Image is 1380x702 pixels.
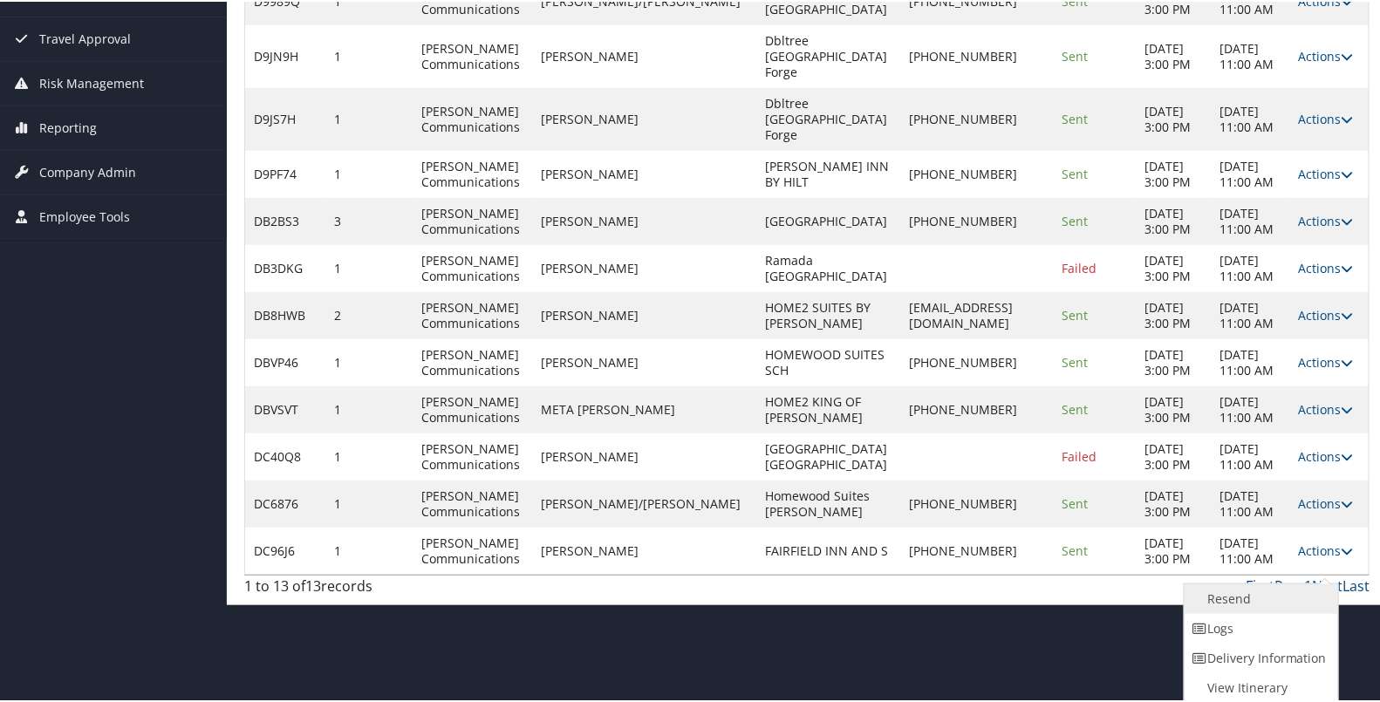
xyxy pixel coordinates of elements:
td: Ramada [GEOGRAPHIC_DATA] [756,243,900,290]
span: Risk Management [39,60,144,104]
td: [DATE] 3:00 PM [1137,479,1212,526]
a: Actions [1298,258,1353,275]
td: FAIRFIELD INN AND S [756,526,900,573]
a: Delivery Information [1185,642,1334,671]
td: [DATE] 11:00 AM [1211,479,1289,526]
td: D9PF74 [245,149,325,196]
td: [PHONE_NUMBER] [900,526,1053,573]
td: [DATE] 3:00 PM [1137,86,1212,149]
td: [DATE] 11:00 AM [1211,337,1289,385]
td: [DATE] 3:00 PM [1137,290,1212,337]
a: Actions [1298,46,1353,63]
td: 1 [325,479,413,526]
td: [DATE] 11:00 AM [1211,432,1289,479]
td: DBVSVT [245,385,325,432]
td: 2 [325,290,413,337]
td: 3 [325,196,413,243]
td: [GEOGRAPHIC_DATA] [756,196,900,243]
td: HOMEWOOD SUITES SCH [756,337,900,385]
td: [PERSON_NAME]/[PERSON_NAME] [532,479,756,526]
td: [PERSON_NAME] Communications [413,290,532,337]
td: [DATE] 11:00 AM [1211,149,1289,196]
div: 1 to 13 of records [244,574,506,603]
td: Dbltree [GEOGRAPHIC_DATA] Forge [756,24,900,86]
span: Sent [1062,399,1089,416]
td: 1 [325,526,413,573]
td: [PHONE_NUMBER] [900,337,1053,385]
a: Actions [1298,541,1353,557]
a: Actions [1298,164,1353,181]
span: Failed [1062,446,1097,463]
td: DC96J6 [245,526,325,573]
span: Sent [1062,494,1089,510]
td: [PERSON_NAME] Communications [413,24,532,86]
td: [PERSON_NAME] Communications [413,385,532,432]
td: 1 [325,24,413,86]
span: Reporting [39,105,97,148]
a: Resend [1185,583,1334,612]
td: 1 [325,86,413,149]
td: [PERSON_NAME] Communications [413,479,532,526]
td: DC40Q8 [245,432,325,479]
td: DB2BS3 [245,196,325,243]
span: Sent [1062,109,1089,126]
span: Company Admin [39,149,136,193]
td: [DATE] 11:00 AM [1211,243,1289,290]
a: Actions [1298,352,1353,369]
td: [DATE] 3:00 PM [1137,149,1212,196]
td: [DATE] 3:00 PM [1137,24,1212,86]
td: [PERSON_NAME] Communications [413,337,532,385]
a: Actions [1298,211,1353,228]
span: Sent [1062,305,1089,322]
a: Prev [1274,575,1304,594]
td: 1 [325,337,413,385]
td: [DATE] 11:00 AM [1211,24,1289,86]
td: HOME2 SUITES BY [PERSON_NAME] [756,290,900,337]
td: [PERSON_NAME] [532,337,756,385]
td: [DATE] 3:00 PM [1137,432,1212,479]
span: Sent [1062,211,1089,228]
td: D9JN9H [245,24,325,86]
td: [DATE] 11:00 AM [1211,86,1289,149]
td: [PERSON_NAME] Communications [413,526,532,573]
td: HOME2 KING OF [PERSON_NAME] [756,385,900,432]
td: [PERSON_NAME] [532,526,756,573]
td: [DATE] 11:00 AM [1211,290,1289,337]
td: 1 [325,243,413,290]
td: [DATE] 11:00 AM [1211,526,1289,573]
a: Logs [1185,612,1334,642]
td: DBVP46 [245,337,325,385]
td: 1 [325,149,413,196]
td: [GEOGRAPHIC_DATA] [GEOGRAPHIC_DATA] [756,432,900,479]
td: DB8HWB [245,290,325,337]
span: Employee Tools [39,194,130,237]
td: [PHONE_NUMBER] [900,86,1053,149]
td: [PHONE_NUMBER] [900,149,1053,196]
span: Sent [1062,46,1089,63]
span: Sent [1062,541,1089,557]
td: [PERSON_NAME] [532,24,756,86]
td: [PERSON_NAME] [532,86,756,149]
a: Actions [1298,399,1353,416]
a: Actions [1298,494,1353,510]
td: META [PERSON_NAME] [532,385,756,432]
td: 1 [325,385,413,432]
span: 13 [305,575,321,594]
td: DB3DKG [245,243,325,290]
a: Next [1312,575,1342,594]
a: Last [1342,575,1370,594]
td: [EMAIL_ADDRESS][DOMAIN_NAME] [900,290,1053,337]
span: Failed [1062,258,1097,275]
td: [PERSON_NAME] Communications [413,149,532,196]
td: [PERSON_NAME] Communications [413,86,532,149]
a: Actions [1298,305,1353,322]
td: 1 [325,432,413,479]
td: [PHONE_NUMBER] [900,479,1053,526]
td: [PERSON_NAME] [532,196,756,243]
td: Dbltree [GEOGRAPHIC_DATA] Forge [756,86,900,149]
td: [PERSON_NAME] [532,432,756,479]
td: [PERSON_NAME] [532,290,756,337]
td: [PERSON_NAME] Communications [413,196,532,243]
td: [PERSON_NAME] INN BY HILT [756,149,900,196]
td: [PERSON_NAME] Communications [413,243,532,290]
